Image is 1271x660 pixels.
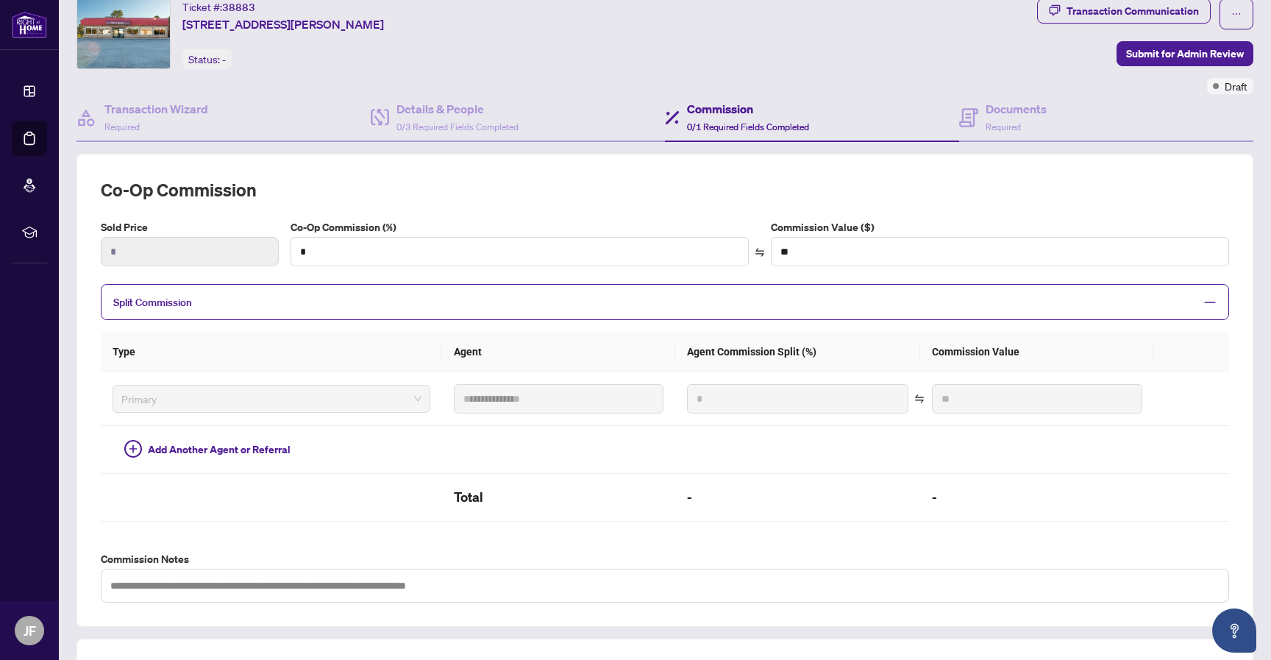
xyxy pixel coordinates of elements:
[1225,78,1247,94] span: Draft
[920,332,1153,372] th: Commission Value
[121,388,421,410] span: Primary
[932,486,1142,509] h2: -
[986,121,1021,132] span: Required
[148,441,291,458] span: Add Another Agent or Referral
[113,296,192,309] span: Split Commission
[687,121,809,132] span: 0/1 Required Fields Completed
[914,394,925,404] span: swap
[12,11,47,38] img: logo
[24,620,36,641] span: JF
[124,440,142,458] span: plus-circle
[986,100,1047,118] h4: Documents
[101,551,1229,567] label: Commission Notes
[396,100,519,118] h4: Details & People
[182,49,232,69] div: Status:
[101,332,442,372] th: Type
[104,121,140,132] span: Required
[113,438,302,461] button: Add Another Agent or Referral
[182,15,384,33] span: [STREET_ADDRESS][PERSON_NAME]
[687,100,809,118] h4: Commission
[1203,296,1217,309] span: minus
[396,121,519,132] span: 0/3 Required Fields Completed
[442,332,675,372] th: Agent
[101,178,1229,202] h2: Co-op Commission
[454,486,663,509] h2: Total
[222,53,226,66] span: -
[675,332,920,372] th: Agent Commission Split (%)
[104,100,208,118] h4: Transaction Wizard
[687,486,908,509] h2: -
[101,284,1229,320] div: Split Commission
[101,219,279,235] label: Sold Price
[291,219,749,235] label: Co-Op Commission (%)
[1212,608,1256,653] button: Open asap
[222,1,255,14] span: 38883
[1126,42,1244,65] span: Submit for Admin Review
[1231,9,1242,19] span: ellipsis
[1117,41,1253,66] button: Submit for Admin Review
[755,247,765,258] span: swap
[771,219,1229,235] label: Commission Value ($)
